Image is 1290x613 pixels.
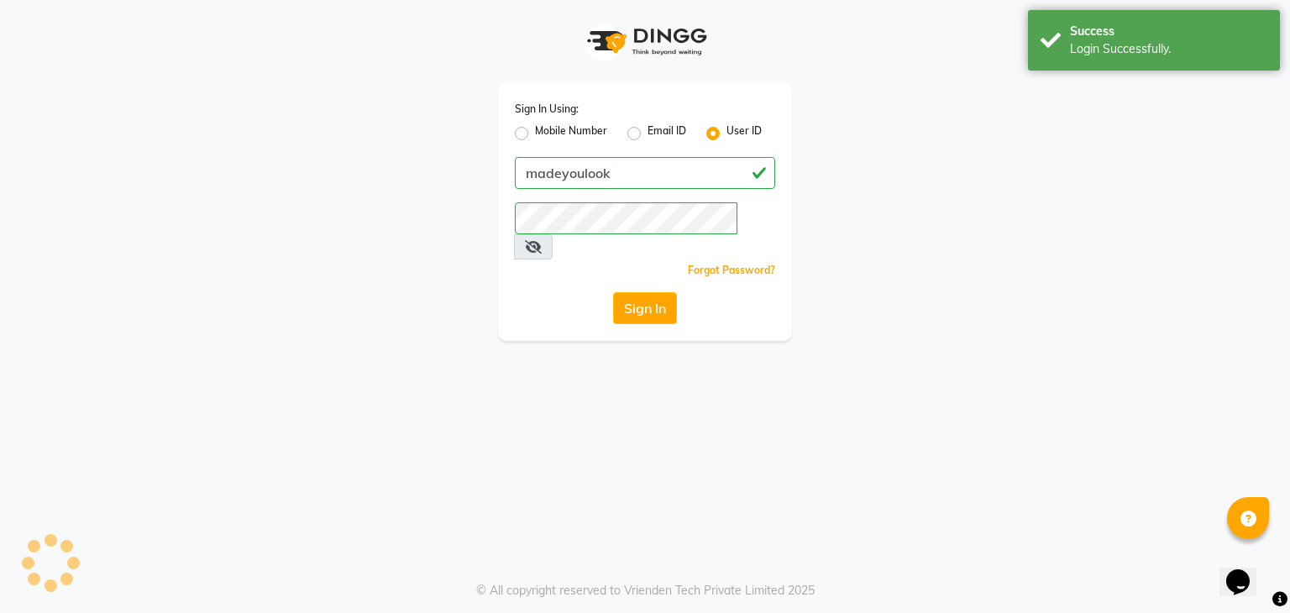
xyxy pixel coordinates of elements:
[613,292,677,324] button: Sign In
[515,102,579,117] label: Sign In Using:
[578,17,712,66] img: logo1.svg
[648,123,686,144] label: Email ID
[515,157,775,189] input: Username
[535,123,607,144] label: Mobile Number
[1070,23,1267,40] div: Success
[726,123,762,144] label: User ID
[1219,546,1273,596] iframe: chat widget
[1070,40,1267,58] div: Login Successfully.
[688,264,775,276] a: Forgot Password?
[515,202,737,234] input: Username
